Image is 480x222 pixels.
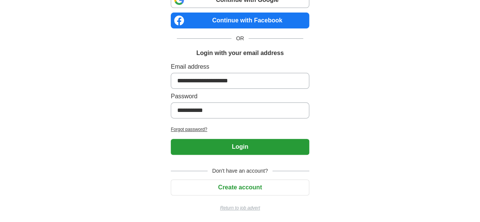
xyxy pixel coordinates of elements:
[171,139,309,155] button: Login
[171,126,309,133] a: Forgot password?
[171,205,309,211] a: Return to job advert
[171,62,309,71] label: Email address
[171,179,309,195] button: Create account
[231,35,249,43] span: OR
[208,167,272,175] span: Don't have an account?
[196,49,283,58] h1: Login with your email address
[171,92,309,101] label: Password
[171,13,309,28] a: Continue with Facebook
[171,184,309,191] a: Create account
